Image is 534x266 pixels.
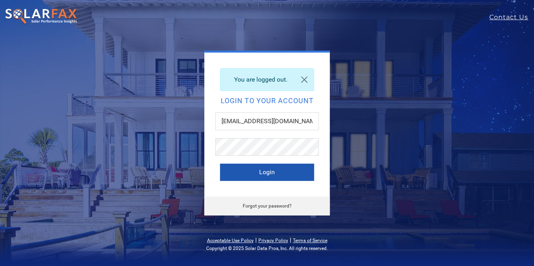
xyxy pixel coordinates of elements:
img: SolarFax [5,8,78,25]
a: Privacy Policy [258,238,288,243]
span: | [290,236,291,244]
div: You are logged out. [220,68,314,91]
a: Terms of Service [293,238,327,243]
a: Contact Us [489,13,534,22]
input: Email [215,112,319,130]
a: Forgot your password? [243,203,292,209]
button: Login [220,164,314,181]
h2: Login to your account [220,97,314,104]
span: | [255,236,257,244]
a: Acceptable Use Policy [207,238,254,243]
a: Close [295,69,314,91]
